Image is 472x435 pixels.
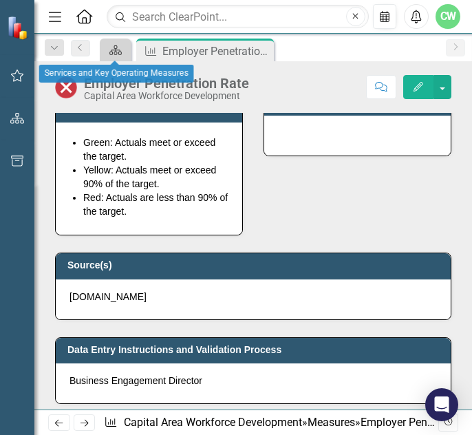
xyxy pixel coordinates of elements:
[436,4,460,29] button: CW
[69,290,437,304] p: [DOMAIN_NAME]
[104,415,438,431] div: » »
[84,91,249,101] div: Capital Area Workforce Development
[67,260,444,270] h3: Source(s)
[107,5,368,29] input: Search ClearPoint...
[83,136,228,163] li: Green: Actuals meet or exceed the target.
[308,416,355,429] a: Measures
[83,191,228,218] li: Red: Actuals are less than 90% of the target.
[124,416,302,429] a: Capital Area Workforce Development
[6,15,31,40] img: ClearPoint Strategy
[425,388,458,421] div: Open Intercom Messenger
[39,65,194,83] div: Services and Key Operating Measures
[83,163,228,191] li: Yellow: Actuals meet or exceed 90% of the target.
[162,43,270,60] div: Employer Penetration Rate
[67,345,444,355] h3: Data Entry Instructions and Validation Process
[55,76,77,98] img: Off Track
[69,374,437,388] p: Business Engagement Director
